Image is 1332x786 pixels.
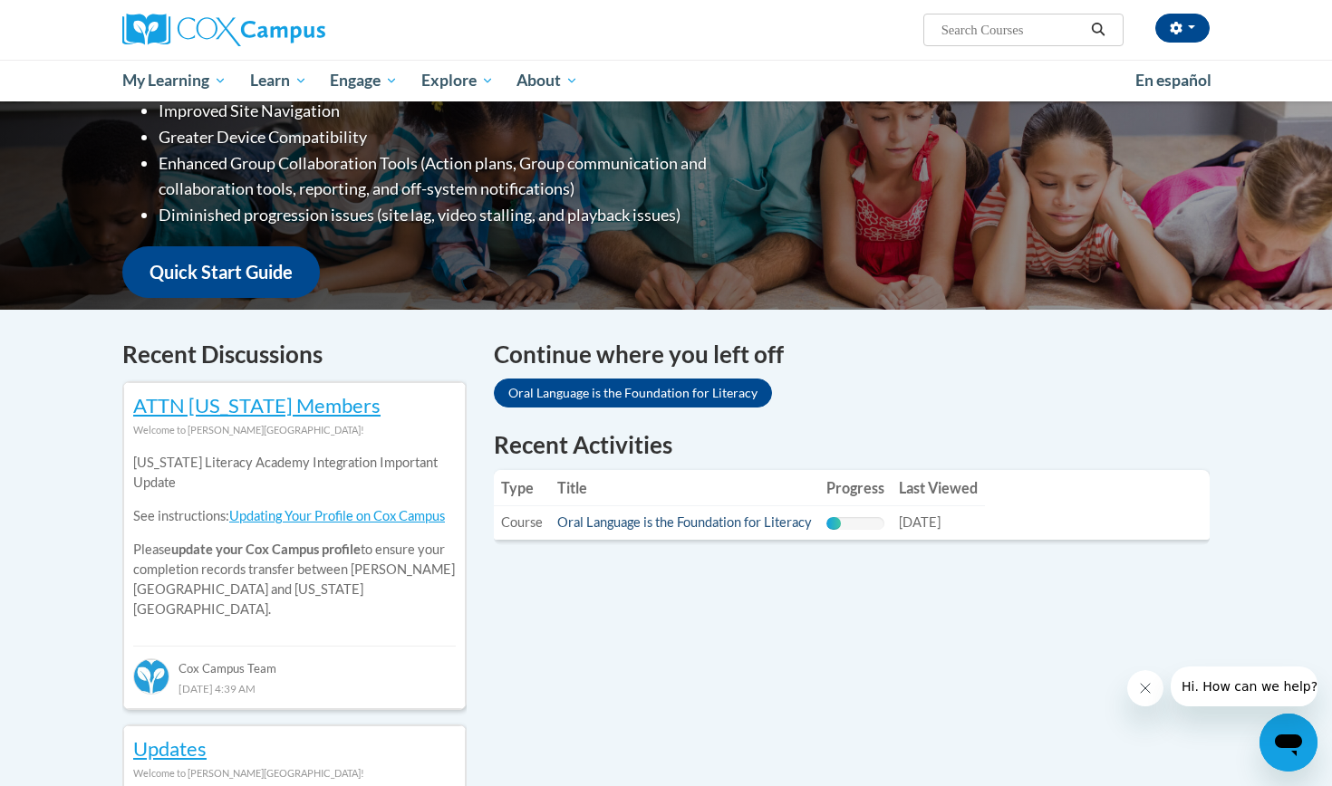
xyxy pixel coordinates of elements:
[318,60,410,101] a: Engage
[410,60,506,101] a: Explore
[494,470,550,506] th: Type
[238,60,319,101] a: Learn
[516,70,578,91] span: About
[819,470,892,506] th: Progress
[133,658,169,695] img: Cox Campus Team
[133,736,207,761] a: Updates
[133,440,456,633] div: Please to ensure your completion records transfer between [PERSON_NAME][GEOGRAPHIC_DATA] and [US_...
[111,60,238,101] a: My Learning
[250,70,307,91] span: Learn
[133,506,456,526] p: See instructions:
[122,337,467,372] h4: Recent Discussions
[122,70,227,91] span: My Learning
[494,337,1210,372] h4: Continue where you left off
[133,763,456,783] div: Welcome to [PERSON_NAME][GEOGRAPHIC_DATA]!
[421,70,494,91] span: Explore
[506,60,591,101] a: About
[1171,666,1318,706] iframe: Message from company
[494,428,1210,461] h1: Recent Activities
[1155,14,1210,43] button: Account Settings
[95,60,1237,101] div: Main menu
[133,420,456,440] div: Welcome to [PERSON_NAME][GEOGRAPHIC_DATA]!
[122,14,325,46] img: Cox Campus
[229,508,445,523] a: Updating Your Profile on Cox Campus
[1124,62,1223,100] a: En español
[133,678,456,698] div: [DATE] 4:39 AM
[133,393,381,417] a: ATTN [US_STATE] Members
[133,646,456,678] div: Cox Campus Team
[494,379,772,407] a: Oral Language is the Foundation for Literacy
[159,202,779,228] li: Diminished progression issues (site lag, video stalling, and playback issues)
[550,470,819,506] th: Title
[826,517,841,530] div: Progress, %
[501,514,543,530] span: Course
[122,246,320,298] a: Quick Start Guide
[1135,71,1211,90] span: En español
[940,19,1085,41] input: Search Courses
[159,124,779,150] li: Greater Device Compatibility
[1260,714,1318,772] iframe: Button to launch messaging window
[557,514,812,530] a: Oral Language is the Foundation for Literacy
[171,542,361,557] b: update your Cox Campus profile
[1127,670,1163,706] iframe: Close message
[122,14,467,46] a: Cox Campus
[1085,19,1112,41] button: Search
[159,150,779,203] li: Enhanced Group Collaboration Tools (Action plans, Group communication and collaboration tools, re...
[159,98,779,124] li: Improved Site Navigation
[899,514,941,530] span: [DATE]
[892,470,985,506] th: Last Viewed
[330,70,398,91] span: Engage
[133,453,456,493] p: [US_STATE] Literacy Academy Integration Important Update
